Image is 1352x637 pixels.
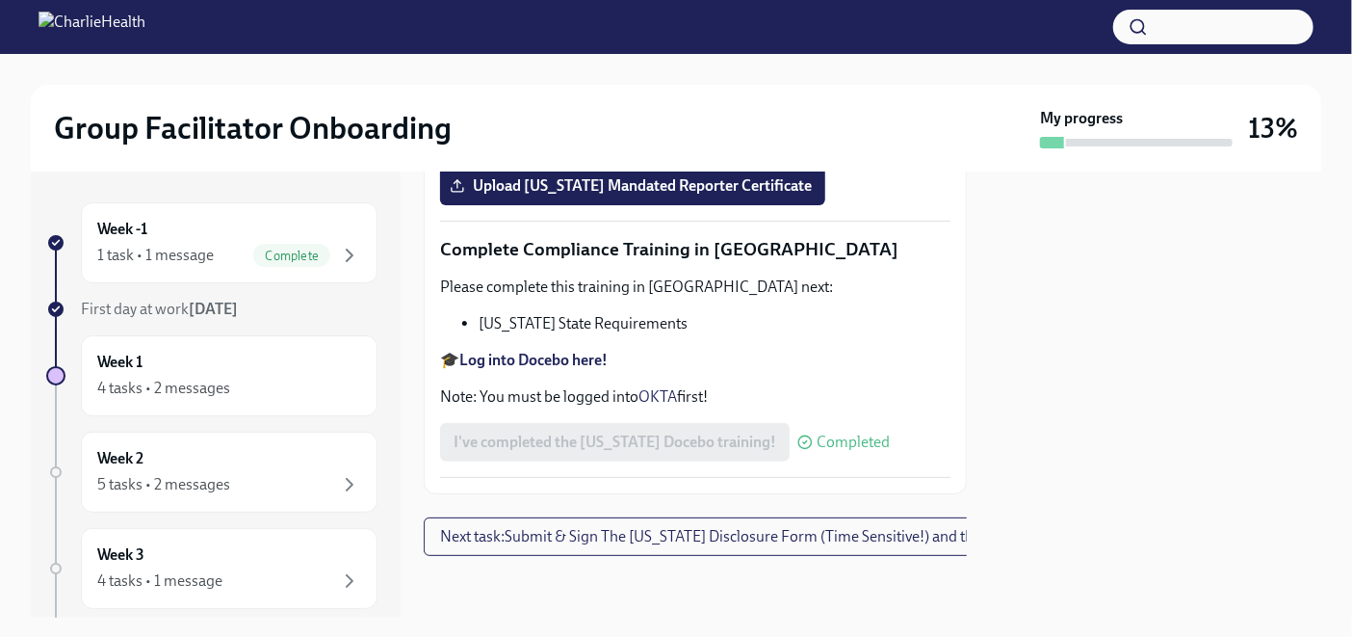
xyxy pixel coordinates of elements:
[97,571,222,592] div: 4 tasks • 1 message
[97,352,143,373] h6: Week 1
[97,245,214,266] div: 1 task • 1 message
[1040,108,1123,129] strong: My progress
[97,544,144,566] h6: Week 3
[46,299,377,320] a: First day at work[DATE]
[46,528,377,609] a: Week 34 tasks • 1 message
[454,176,812,196] span: Upload [US_STATE] Mandated Reporter Certificate
[459,351,608,369] a: Log into Docebo here!
[440,527,1188,546] span: Next task : Submit & Sign The [US_STATE] Disclosure Form (Time Sensitive!) and the [US_STATE] Bac...
[97,378,230,399] div: 4 tasks • 2 messages
[440,350,950,371] p: 🎓
[97,219,147,240] h6: Week -1
[46,202,377,283] a: Week -11 task • 1 messageComplete
[54,109,452,147] h2: Group Facilitator Onboarding
[39,12,145,42] img: CharlieHealth
[440,167,825,205] label: Upload [US_STATE] Mandated Reporter Certificate
[97,474,230,495] div: 5 tasks • 2 messages
[440,277,950,298] p: Please complete this training in [GEOGRAPHIC_DATA] next:
[189,300,238,318] strong: [DATE]
[440,237,950,262] p: Complete Compliance Training in [GEOGRAPHIC_DATA]
[81,300,238,318] span: First day at work
[253,249,330,263] span: Complete
[638,387,677,406] a: OKTA
[440,386,950,408] p: Note: You must be logged into first!
[817,435,890,450] span: Completed
[479,313,950,334] li: [US_STATE] State Requirements
[424,518,1205,556] button: Next task:Submit & Sign The [US_STATE] Disclosure Form (Time Sensitive!) and the [US_STATE] Backg...
[1248,111,1298,146] h3: 13%
[46,432,377,513] a: Week 25 tasks • 2 messages
[46,335,377,416] a: Week 14 tasks • 2 messages
[97,448,143,469] h6: Week 2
